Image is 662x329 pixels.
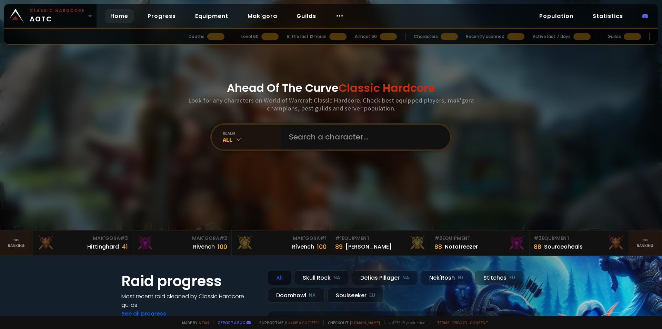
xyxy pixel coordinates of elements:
a: Seeranking [629,231,662,255]
div: Defias Pillager [352,270,418,285]
div: All [268,270,291,285]
input: Search a character... [285,125,442,149]
h3: Look for any characters on World of Warcraft Classic Hardcore. Check best equipped players, mak'g... [185,96,477,112]
span: Checkout [323,320,380,325]
span: # 3 [120,235,128,242]
small: NA [402,274,409,281]
div: Equipment [335,235,426,242]
h1: Raid progress [121,270,259,292]
div: Level 60 [241,33,259,40]
div: 89 [335,242,343,251]
a: Statistics [587,9,629,23]
span: # 2 [219,235,227,242]
a: Buy me a coffee [285,320,319,325]
div: Hittinghard [87,242,119,251]
a: Guilds [291,9,322,23]
div: In the last 12 hours [287,33,327,40]
a: Population [534,9,579,23]
small: NA [333,274,340,281]
div: Stitches [475,270,524,285]
div: [PERSON_NAME] [345,242,392,251]
a: a fan [199,320,209,325]
div: Active last 7 days [533,33,571,40]
div: Soulseeker [327,288,384,303]
div: 88 [534,242,541,251]
h4: Most recent raid cleaned by Classic Hardcore guilds [121,292,259,309]
div: Sourceoheals [544,242,583,251]
a: [DOMAIN_NAME] [350,320,380,325]
div: Almost 60 [355,33,377,40]
div: Rîvench [292,242,314,251]
div: 100 [317,242,327,251]
a: See all progress [121,310,166,318]
small: NA [309,292,316,299]
div: Notafreezer [445,242,478,251]
div: Skull Rock [294,270,349,285]
div: Doomhowl [268,288,324,303]
span: # 1 [335,235,342,242]
a: #2Equipment88Notafreezer [430,231,530,255]
div: Characters [414,33,438,40]
a: Terms [437,320,450,325]
div: Nek'Rosh [421,270,472,285]
span: Made by [178,320,209,325]
div: Recently scanned [466,33,504,40]
a: #3Equipment88Sourceoheals [530,231,629,255]
span: # 2 [434,235,442,242]
div: Mak'Gora [137,235,227,242]
span: Classic Hardcore [339,80,435,96]
a: Equipment [190,9,234,23]
div: All [223,136,281,144]
a: #1Equipment89[PERSON_NAME] [331,231,430,255]
div: Guilds [608,33,621,40]
div: Equipment [434,235,525,242]
a: Mak'Gora#2Rivench100 [132,231,232,255]
a: Privacy [452,320,467,325]
a: Progress [142,9,181,23]
div: Equipment [534,235,624,242]
small: EU [369,292,375,299]
span: AOTC [30,8,85,24]
a: Mak'Gora#3Hittinghard41 [33,231,132,255]
span: Support me, [255,320,319,325]
div: Mak'Gora [37,235,128,242]
div: realm [223,130,281,136]
small: EU [458,274,463,281]
div: 41 [122,242,128,251]
span: v. d752d5 - production [384,320,425,325]
small: Classic Hardcore [30,8,85,14]
a: Home [105,9,134,23]
a: Classic HardcoreAOTC [4,4,97,28]
span: # 1 [320,235,327,242]
a: Consent [470,320,488,325]
small: EU [509,274,515,281]
a: Mak'Gora#1Rîvench100 [232,231,331,255]
div: 100 [218,242,227,251]
a: Report a bug [218,320,245,325]
div: Rivench [193,242,215,251]
h1: Ahead Of The Curve [227,80,435,96]
a: Mak'gora [242,9,283,23]
div: Mak'Gora [236,235,327,242]
div: 88 [434,242,442,251]
span: # 3 [534,235,542,242]
div: Deaths [189,33,204,40]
